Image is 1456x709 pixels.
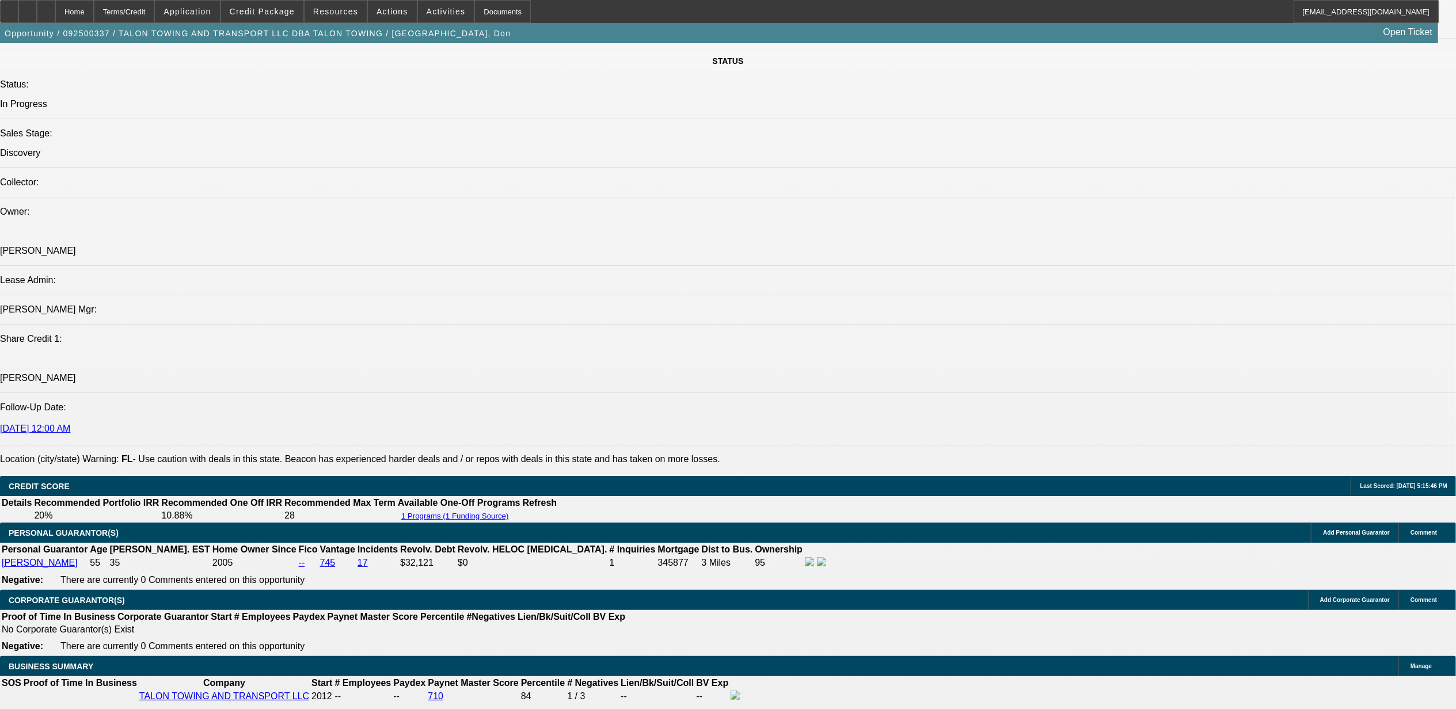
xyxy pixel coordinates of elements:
[284,497,396,509] th: Recommended Max Term
[2,575,43,585] b: Negative:
[299,544,318,554] b: Fico
[701,556,754,569] td: 3 Miles
[299,558,305,567] a: --
[393,690,426,703] td: --
[60,575,305,585] span: There are currently 0 Comments entered on this opportunity
[1411,529,1437,536] span: Comment
[817,557,826,566] img: linkedin-icon.png
[609,556,656,569] td: 1
[33,497,159,509] th: Recommended Portfolio IRR
[755,544,803,554] b: Ownership
[805,557,814,566] img: facebook-icon.png
[467,612,516,622] b: #Negatives
[1360,483,1447,489] span: Last Scored: [DATE] 5:15:46 PM
[658,544,700,554] b: Mortgage
[2,641,43,651] b: Negative:
[164,7,211,16] span: Application
[212,544,296,554] b: Home Owner Since
[117,612,208,622] b: Corporate Guarantor
[567,691,618,702] div: 1 / 3
[230,7,295,16] span: Credit Package
[657,556,700,569] td: 345877
[161,510,283,521] td: 10.88%
[1,611,116,623] th: Proof of Time In Business
[518,612,591,622] b: Lien/Bk/Suit/Coll
[1320,597,1390,603] span: Add Corporate Guarantor
[155,1,219,22] button: Application
[320,558,336,567] a: 745
[305,1,367,22] button: Resources
[60,641,305,651] span: There are currently 0 Comments entered on this opportunity
[358,544,398,554] b: Incidents
[1,677,22,689] th: SOS
[2,558,78,567] a: [PERSON_NAME]
[1379,22,1437,42] a: Open Ticket
[284,510,396,521] td: 28
[1,497,32,509] th: Details
[1411,663,1432,669] span: Manage
[620,690,694,703] td: --
[754,556,803,569] td: 95
[335,678,391,688] b: # Employees
[458,544,607,554] b: Revolv. HELOC [MEDICAL_DATA].
[221,1,303,22] button: Credit Package
[89,556,108,569] td: 55
[521,678,565,688] b: Percentile
[90,544,107,554] b: Age
[9,528,119,538] span: PERSONAL GUARANTOR(S)
[457,556,608,569] td: $0
[418,1,474,22] button: Activities
[335,691,341,701] span: --
[621,678,694,688] b: Lien/Bk/Suit/Coll
[428,678,518,688] b: Paynet Master Score
[110,544,210,554] b: [PERSON_NAME]. EST
[211,612,231,622] b: Start
[593,612,625,622] b: BV Exp
[358,558,368,567] a: 17
[9,662,93,671] span: BUSINESS SUMMARY
[400,544,455,554] b: Revolv. Debt
[702,544,753,554] b: Dist to Bus.
[427,7,466,16] span: Activities
[713,56,744,66] span: STATUS
[398,511,512,521] button: 1 Programs (1 Funding Source)
[33,510,159,521] td: 20%
[400,556,456,569] td: $32,121
[328,612,418,622] b: Paynet Master Score
[368,1,417,22] button: Actions
[9,482,70,491] span: CREDIT SCORE
[234,612,291,622] b: # Employees
[109,556,211,569] td: 35
[9,596,125,605] span: CORPORATE GUARANTOR(S)
[5,29,511,38] span: Opportunity / 092500337 / TALON TOWING AND TRANSPORT LLC DBA TALON TOWING / [GEOGRAPHIC_DATA], Don
[313,7,358,16] span: Resources
[1323,529,1390,536] span: Add Personal Guarantor
[161,497,283,509] th: Recommended One Off IRR
[522,497,558,509] th: Refresh
[23,677,138,689] th: Proof of Time In Business
[397,497,521,509] th: Available One-Off Programs
[121,454,133,464] b: FL
[521,691,565,702] div: 84
[121,454,720,464] label: - Use caution with deals in this state. Beacon has experienced harder deals and / or repos with d...
[311,678,332,688] b: Start
[377,7,408,16] span: Actions
[203,678,245,688] b: Company
[428,691,443,701] a: 710
[420,612,464,622] b: Percentile
[1,624,630,635] td: No Corporate Guarantor(s) Exist
[2,544,88,554] b: Personal Guarantor
[1411,597,1437,603] span: Comment
[695,690,729,703] td: --
[320,544,355,554] b: Vantage
[212,558,233,567] span: 2005
[311,690,333,703] td: 2012
[567,678,618,688] b: # Negatives
[139,691,309,701] a: TALON TOWING AND TRANSPORT LLC
[293,612,325,622] b: Paydex
[393,678,425,688] b: Paydex
[731,691,740,700] img: facebook-icon.png
[696,678,728,688] b: BV Exp
[609,544,655,554] b: # Inquiries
